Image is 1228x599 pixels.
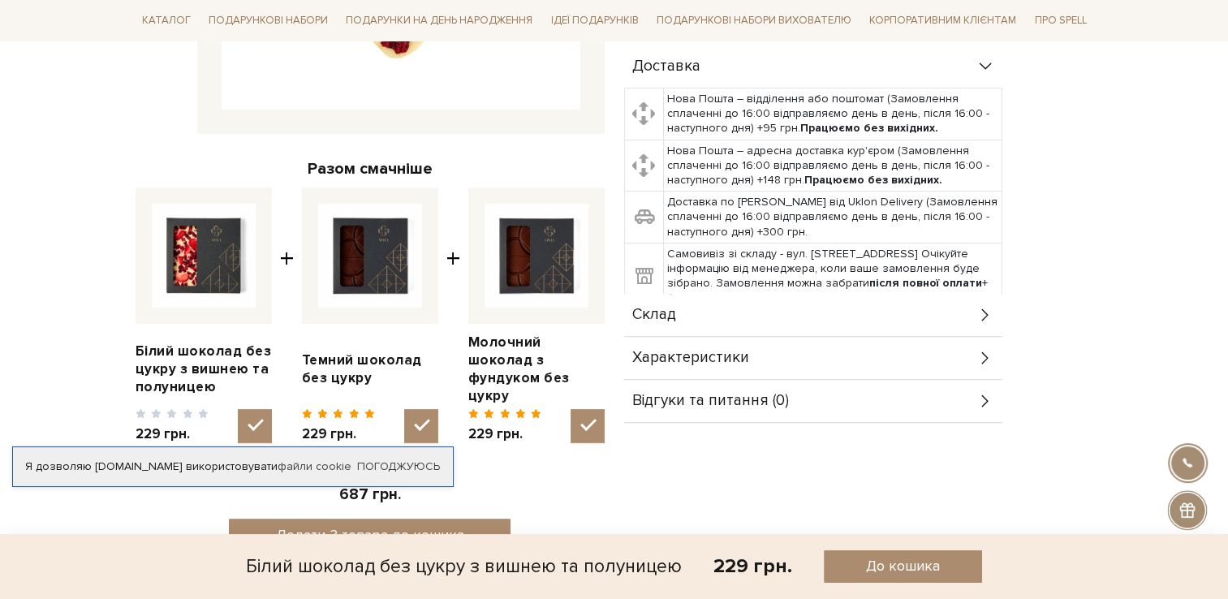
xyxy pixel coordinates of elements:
div: Разом смачніше [136,158,605,179]
b: після повної оплати [869,276,982,290]
button: Додати 3 товара до кошика [229,519,511,552]
td: Нова Пошта – відділення або поштомат (Замовлення сплаченні до 16:00 відправляємо день в день, піс... [663,88,1002,140]
img: Білий шоколад без цукру з вишнею та полуницею [152,204,256,308]
a: Каталог [136,8,197,33]
a: файли cookie [278,459,351,473]
span: + [446,187,460,443]
a: Подарунки на День народження [339,8,539,33]
a: Подарункові набори вихователю [650,6,858,34]
b: Працюємо без вихідних. [804,173,942,187]
td: Доставка по [PERSON_NAME] від Uklon Delivery (Замовлення сплаченні до 16:00 відправляємо день в д... [663,192,1002,243]
td: Нова Пошта – адресна доставка кур'єром (Замовлення сплаченні до 16:00 відправляємо день в день, п... [663,140,1002,192]
img: Молочний шоколад з фундуком без цукру [485,204,588,308]
div: Я дозволяю [DOMAIN_NAME] використовувати [13,459,453,474]
span: Доставка [632,59,700,74]
a: Білий шоколад без цукру з вишнею та полуницею [136,343,272,396]
span: 229 грн. [468,425,542,443]
span: 687 грн. [339,485,401,504]
a: Погоджуюсь [357,459,440,474]
span: 229 грн. [136,425,209,443]
span: Відгуки та питання (0) [632,394,789,408]
div: Білий шоколад без цукру з вишнею та полуницею [246,550,682,583]
td: Самовивіз зі складу - вул. [STREET_ADDRESS] Очікуйте інформацію від менеджера, коли ваше замовлен... [663,243,1002,309]
div: 229 грн. [713,554,792,579]
a: Подарункові набори [202,8,334,33]
img: Темний шоколад без цукру [318,204,422,308]
a: Ідеї подарунків [544,8,644,33]
button: До кошика [824,550,983,583]
a: Корпоративним клієнтам [863,6,1023,34]
span: Склад [632,308,676,322]
span: Характеристики [632,351,749,365]
span: + [280,187,294,443]
a: Про Spell [1028,8,1092,33]
a: Темний шоколад без цукру [302,351,438,387]
b: Працюємо без вихідних. [800,121,938,135]
a: Молочний шоколад з фундуком без цукру [468,334,605,405]
span: До кошика [866,557,940,575]
span: 229 грн. [302,425,376,443]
